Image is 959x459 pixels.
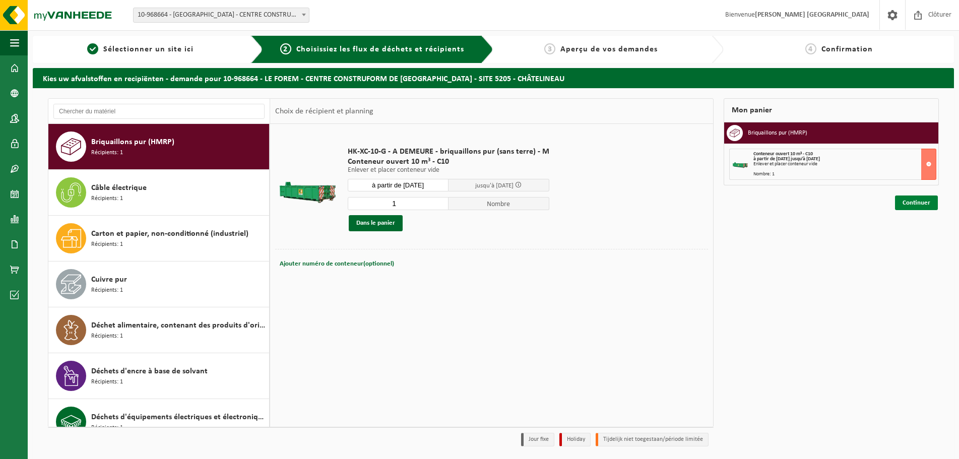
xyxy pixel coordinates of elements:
[91,240,123,249] span: Récipients: 1
[449,197,549,210] span: Nombre
[33,68,954,88] h2: Kies uw afvalstoffen en recipiënten - demande pour 10-968664 - LE FOREM - CENTRE CONSTRUFORM DE [...
[279,257,395,271] button: Ajouter numéro de conteneur(optionnel)
[296,45,464,53] span: Choisissiez les flux de déchets et récipients
[91,194,123,204] span: Récipients: 1
[91,136,174,148] span: Briquaillons pur (HMRP)
[753,172,936,177] div: Nombre: 1
[544,43,555,54] span: 3
[133,8,309,23] span: 10-968664 - LE FOREM - CENTRE CONSTRUFORM DE HAINAUT - SITE 5205 - CHÂTELINEAU
[753,162,936,167] div: Enlever et placer conteneur vide
[48,307,270,353] button: Déchet alimentaire, contenant des produits d'origine animale, non emballé, catégorie 3 Récipients: 1
[91,423,123,433] span: Récipients: 1
[48,353,270,399] button: Déchets d'encre à base de solvant Récipients: 1
[280,260,394,267] span: Ajouter numéro de conteneur(optionnel)
[48,170,270,216] button: Câble électrique Récipients: 1
[103,45,194,53] span: Sélectionner un site ici
[91,148,123,158] span: Récipients: 1
[559,433,591,446] li: Holiday
[53,104,265,119] input: Chercher du matériel
[753,151,813,157] span: Conteneur ouvert 10 m³ - C10
[895,195,938,210] a: Continuer
[748,125,807,141] h3: Briquaillons pur (HMRP)
[521,433,554,446] li: Jour fixe
[91,319,267,332] span: Déchet alimentaire, contenant des produits d'origine animale, non emballé, catégorie 3
[91,365,208,377] span: Déchets d'encre à base de solvant
[348,157,549,167] span: Conteneur ouvert 10 m³ - C10
[91,411,267,423] span: Déchets d'équipements électriques et électroniques - Sans tubes cathodiques
[753,156,820,162] strong: à partir de [DATE] jusqu'à [DATE]
[270,99,378,124] div: Choix de récipient et planning
[348,179,449,191] input: Sélectionnez date
[280,43,291,54] span: 2
[48,216,270,261] button: Carton et papier, non-conditionné (industriel) Récipients: 1
[134,8,309,22] span: 10-968664 - LE FOREM - CENTRE CONSTRUFORM DE HAINAUT - SITE 5205 - CHÂTELINEAU
[805,43,816,54] span: 4
[91,286,123,295] span: Récipients: 1
[821,45,873,53] span: Confirmation
[755,11,869,19] strong: [PERSON_NAME] [GEOGRAPHIC_DATA]
[91,332,123,341] span: Récipients: 1
[38,43,243,55] a: 1Sélectionner un site ici
[348,147,549,157] span: HK-XC-10-G - A DEMEURE - briquaillons pur (sans terre) - M
[91,228,248,240] span: Carton et papier, non-conditionné (industriel)
[596,433,709,446] li: Tijdelijk niet toegestaan/période limitée
[349,215,403,231] button: Dans le panier
[91,377,123,387] span: Récipients: 1
[560,45,658,53] span: Aperçu de vos demandes
[48,124,270,170] button: Briquaillons pur (HMRP) Récipients: 1
[348,167,549,174] p: Enlever et placer conteneur vide
[91,274,127,286] span: Cuivre pur
[724,98,939,122] div: Mon panier
[48,399,270,445] button: Déchets d'équipements électriques et électroniques - Sans tubes cathodiques Récipients: 1
[87,43,98,54] span: 1
[48,261,270,307] button: Cuivre pur Récipients: 1
[91,182,147,194] span: Câble électrique
[475,182,514,189] span: jusqu'à [DATE]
